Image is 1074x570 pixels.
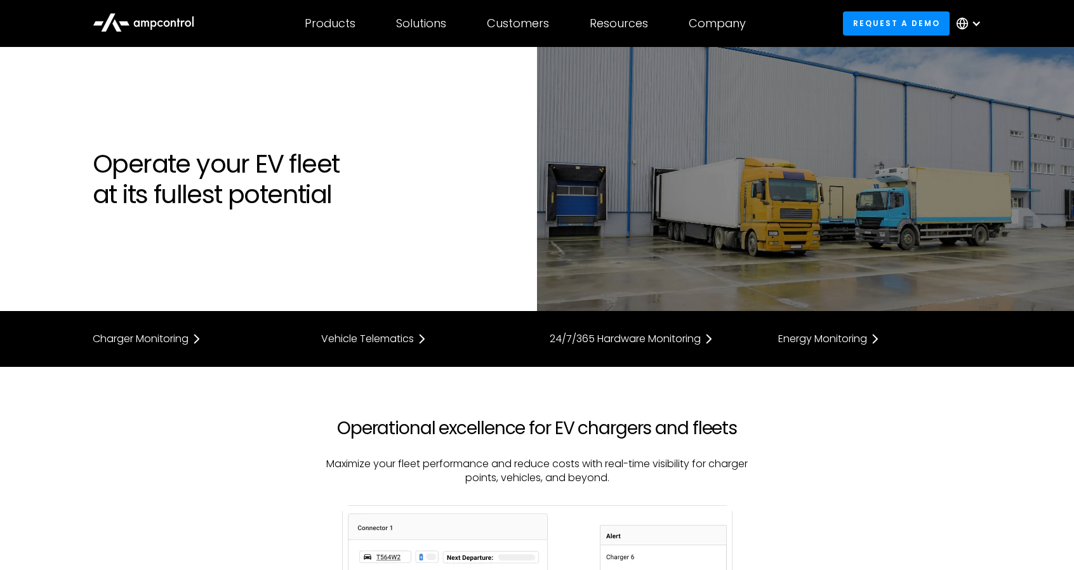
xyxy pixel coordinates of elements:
div: Resources [590,17,648,30]
div: Solutions [396,17,446,30]
div: Customers [487,17,549,30]
a: 24/7/365 Hardware Monitoring [550,331,753,347]
a: Request a demo [843,11,950,35]
a: Energy Monitoring [778,331,981,347]
a: Charger Monitoring [93,331,296,347]
h2: Operational excellence for EV chargers and fleets [321,418,753,439]
div: Charger Monitoring [93,334,189,344]
img: Electric Trucks at Depot [537,47,1074,311]
div: Company [689,17,746,30]
div: Energy Monitoring [778,334,867,344]
a: Vehicle Telematics [321,331,524,347]
p: Maximize your fleet performance and reduce costs with real-time visibility for charger points, ve... [321,457,753,486]
div: 24/7/365 Hardware Monitoring [550,334,701,344]
div: Products [305,17,355,30]
div: Vehicle Telematics [321,334,414,344]
h1: Operate your EV fleet at its fullest potential [93,149,524,209]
